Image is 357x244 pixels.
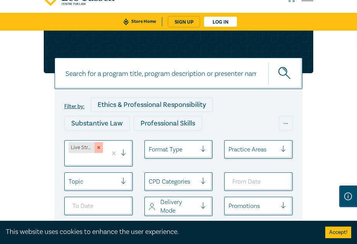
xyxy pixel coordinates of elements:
[6,227,314,237] div: This website uses cookies to enhance the user experience.
[224,172,293,191] input: From Date
[228,202,230,210] input: select
[149,145,150,154] input: select
[64,197,133,215] input: To Date
[64,103,84,110] label: Filter by:
[69,177,70,186] input: select
[55,58,302,89] input: Search for a program title, program description or presenter name
[149,198,197,215] div: Delivery Mode
[118,17,162,26] a: Store Home
[168,17,199,27] a: sign up
[91,97,213,112] div: Ethics & Professional Responsibility
[325,227,351,238] button: Accept cookies
[69,142,94,153] div: Live Streamed Conferences and Intensives
[64,116,130,131] div: Substantive Law
[69,155,70,164] input: select
[279,116,293,131] div: ...
[94,142,103,153] div: Remove Live Streamed Conferences and Intensives
[64,134,198,149] div: Practice Management & Business Skills
[149,177,150,186] input: select
[134,116,202,131] div: Professional Skills
[228,145,230,154] input: select
[202,134,267,149] div: Onsite Programs
[149,202,150,211] input: select
[204,17,237,27] a: Log in
[344,192,352,200] img: Information Icon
